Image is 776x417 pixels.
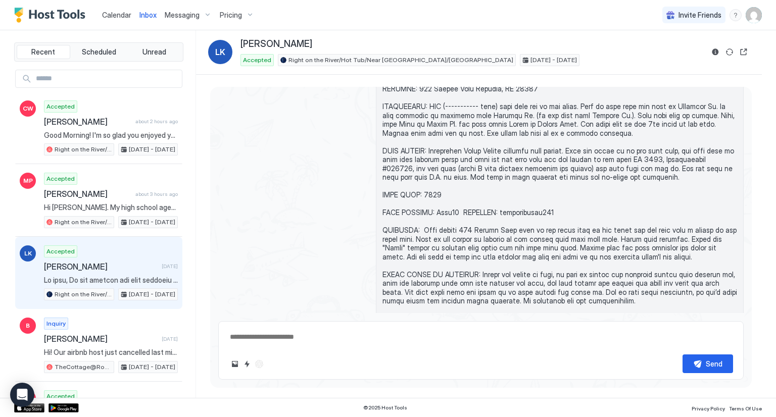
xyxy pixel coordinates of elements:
span: Accepted [46,392,75,401]
span: Right on the River/Hot Tub/Near [GEOGRAPHIC_DATA]/[GEOGRAPHIC_DATA] [55,145,112,154]
span: CW [23,104,33,113]
span: MP [23,176,33,185]
div: Open Intercom Messenger [10,383,34,407]
div: tab-group [14,42,183,62]
button: Send [683,354,733,373]
span: Messaging [165,11,200,20]
span: [DATE] - [DATE] [129,218,175,227]
span: Inbox [139,11,157,19]
span: Accepted [46,247,75,256]
button: Open reservation [738,46,750,58]
span: [PERSON_NAME] [44,117,131,127]
span: LK [24,249,32,258]
span: about 3 hours ago [135,191,178,197]
span: Right on the River/Hot Tub/Near [GEOGRAPHIC_DATA]/[GEOGRAPHIC_DATA] [288,56,513,65]
span: Inquiry [46,319,66,328]
a: Calendar [102,10,131,20]
span: Right on the River/Hot Tub/Near [GEOGRAPHIC_DATA]/[GEOGRAPHIC_DATA] [55,218,112,227]
a: Privacy Policy [692,402,725,413]
span: Lo ipsu, Do sit ametcon adi elit seddoeiu tempori ut Labor et dol Magna al Enimadm! Veni'q nostru... [44,276,178,285]
span: [DATE] [162,336,178,342]
span: about 2 hours ago [135,118,178,125]
span: B [26,321,30,330]
button: Unread [127,45,181,59]
div: Send [706,358,722,369]
span: Calendar [102,11,131,19]
a: Google Play Store [48,403,79,412]
div: menu [730,9,742,21]
div: User profile [746,7,762,23]
span: Accepted [243,56,271,65]
span: Right on the River/Hot Tub/Near [GEOGRAPHIC_DATA]/[GEOGRAPHIC_DATA] [55,290,112,299]
span: [DATE] - [DATE] [129,145,175,154]
span: [DATE] - [DATE] [129,362,175,372]
span: Scheduled [82,47,116,57]
a: App Store [14,403,44,412]
span: [DATE] - [DATE] [129,290,175,299]
button: Upload image [229,358,241,370]
span: Hi! Our airbnb host just cancelled last minute and I am coming from [US_STATE] to meet my girlfri... [44,348,178,357]
span: Pricing [220,11,242,20]
button: Quick reply [241,358,253,370]
button: Sync reservation [723,46,736,58]
button: Reservation information [709,46,721,58]
a: Host Tools Logo [14,8,90,23]
span: [PERSON_NAME] [44,334,158,344]
span: Good Morning! I'm so glad you enjoyed your stay. And very much appreciate the review. It certainl... [44,131,178,140]
span: [DATE] - [DATE] [530,56,577,65]
a: Inbox [139,10,157,20]
button: Scheduled [72,45,126,59]
span: Hi [PERSON_NAME]. My high school aged daughter and I live in [GEOGRAPHIC_DATA]. We’ll be heading ... [44,203,178,212]
a: Terms Of Use [729,402,762,413]
input: Input Field [32,70,182,87]
span: © 2025 Host Tools [363,404,407,411]
span: Privacy Policy [692,405,725,411]
span: Recent [31,47,55,57]
span: [DATE] [162,263,178,270]
span: Terms Of Use [729,405,762,411]
button: Recent [17,45,70,59]
span: LK [215,46,225,58]
span: Accepted [46,102,75,111]
span: [PERSON_NAME] [240,38,312,50]
span: [PERSON_NAME] [44,262,158,272]
span: [PERSON_NAME] [44,189,131,199]
span: Invite Friends [678,11,721,20]
span: Accepted [46,174,75,183]
span: Unread [142,47,166,57]
span: TheCottage@Rock Creek/OnWater/HotTub/Hiking/Winery [55,362,112,372]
